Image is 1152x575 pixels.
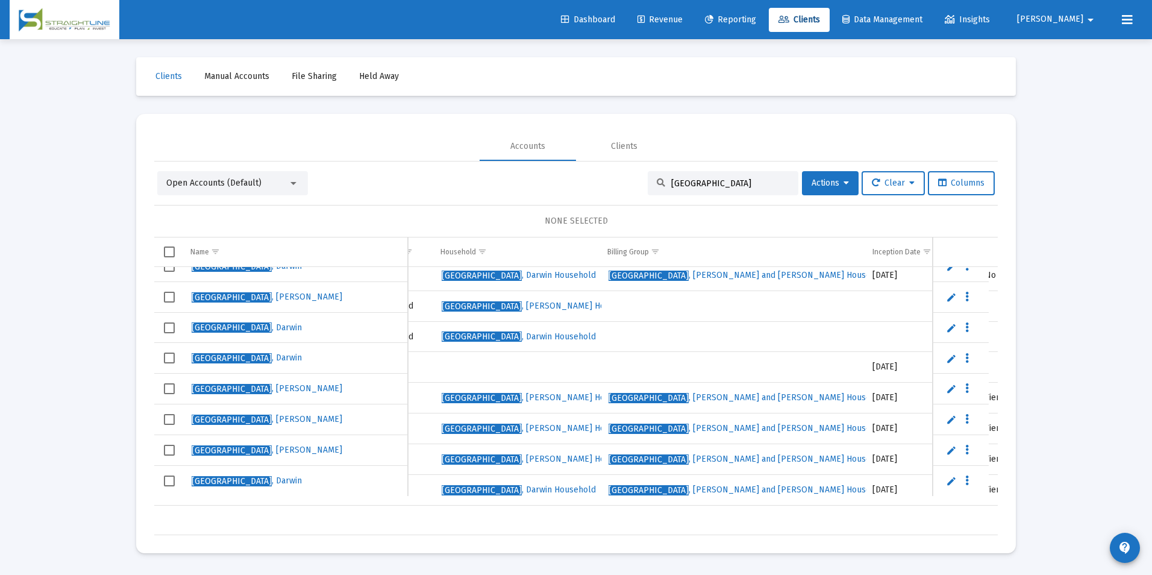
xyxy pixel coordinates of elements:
a: File Sharing [282,64,346,89]
span: [GEOGRAPHIC_DATA] [192,292,272,303]
span: [GEOGRAPHIC_DATA] [609,424,689,434]
span: , [PERSON_NAME] and [PERSON_NAME] Household_.90% Tiered-Arrears [609,485,971,495]
div: Household [440,247,476,257]
a: [GEOGRAPHIC_DATA], Darwin [190,257,303,275]
span: Show filter options for column 'Inception Date' [922,247,931,256]
td: [DATE] [866,352,958,383]
span: , Darwin Household [442,485,596,495]
button: Columns [928,171,995,195]
td: Column Household [434,237,601,266]
div: Billing Group [607,247,649,257]
td: [DATE] [866,260,958,291]
span: [GEOGRAPHIC_DATA] [609,454,689,465]
span: , Darwin Household [442,331,596,342]
div: Accounts [510,140,545,152]
a: Edit [946,353,957,364]
mat-icon: contact_support [1118,541,1132,555]
span: [GEOGRAPHIC_DATA] [442,454,522,465]
td: [DATE] [866,413,958,444]
a: Edit [946,445,957,456]
span: [GEOGRAPHIC_DATA] [192,445,272,456]
div: Select row [164,353,175,363]
a: [GEOGRAPHIC_DATA], [PERSON_NAME] [190,288,343,306]
td: Column Inception Date [866,237,958,266]
span: , [PERSON_NAME] and [PERSON_NAME] Household_..00% No Fee [609,270,944,280]
div: Select row [164,445,175,456]
a: [GEOGRAPHIC_DATA], Darwin [190,472,303,490]
a: Held Away [349,64,409,89]
span: , Darwin [192,261,302,271]
span: Show filter options for column 'Billing Group' [651,247,660,256]
span: [GEOGRAPHIC_DATA] [442,331,522,342]
a: [GEOGRAPHIC_DATA], Darwin Household [440,481,597,499]
span: Dashboard [561,14,615,25]
span: Clients [778,14,820,25]
a: [GEOGRAPHIC_DATA], [PERSON_NAME] Household [440,419,637,438]
a: [GEOGRAPHIC_DATA], [PERSON_NAME] and [PERSON_NAME] Household_.90% Tiered-Arrears [607,481,972,499]
span: Clear [872,178,915,188]
a: [GEOGRAPHIC_DATA], [PERSON_NAME] and [PERSON_NAME] Household_.90% Tiered-Arrears [607,389,972,407]
a: [GEOGRAPHIC_DATA], Darwin [190,349,303,367]
a: Insights [935,8,1000,32]
td: [DATE] [866,474,958,505]
span: [GEOGRAPHIC_DATA] [609,271,689,281]
a: Clients [769,8,830,32]
a: Edit [946,292,957,303]
span: Revenue [637,14,683,25]
span: , [PERSON_NAME] [192,414,342,424]
span: Open Accounts (Default) [166,178,261,188]
span: Insights [945,14,990,25]
mat-icon: arrow_drop_down [1083,8,1098,32]
span: , [PERSON_NAME] Household [442,454,636,464]
span: [GEOGRAPHIC_DATA] [192,476,272,486]
input: Search [671,178,789,189]
div: Select row [164,261,175,272]
div: Select row [164,292,175,303]
a: [GEOGRAPHIC_DATA], [PERSON_NAME] and [PERSON_NAME] Household_.90% Tiered-Arrears [607,450,972,468]
span: , Darwin [192,353,302,363]
div: Data grid [154,237,998,535]
a: [GEOGRAPHIC_DATA], [PERSON_NAME] [190,441,343,459]
span: , [PERSON_NAME] Household [442,301,636,311]
a: Manual Accounts [195,64,279,89]
span: , [PERSON_NAME] Household [442,423,636,433]
div: Name [190,247,209,257]
button: Actions [802,171,859,195]
span: [GEOGRAPHIC_DATA] [442,301,522,312]
a: Edit [946,261,957,272]
span: Columns [938,178,985,188]
a: Dashboard [551,8,625,32]
a: Edit [946,414,957,425]
span: Data Management [842,14,922,25]
a: [GEOGRAPHIC_DATA], [PERSON_NAME] Household [440,389,637,407]
span: , [PERSON_NAME] and [PERSON_NAME] Household_.90% Tiered-Arrears [609,423,971,433]
span: [GEOGRAPHIC_DATA] [609,485,689,495]
span: , [PERSON_NAME] [192,383,342,394]
span: [GEOGRAPHIC_DATA] [192,262,272,272]
span: Show filter options for column 'Name' [211,247,220,256]
span: Show filter options for column 'Household' [478,247,487,256]
div: Select all [164,247,175,257]
a: [GEOGRAPHIC_DATA], [PERSON_NAME] and [PERSON_NAME] Household_.90% Tiered-Arrears [607,419,972,438]
span: [GEOGRAPHIC_DATA] [609,393,689,403]
td: [DATE] [866,444,958,474]
a: Edit [946,322,957,333]
a: Revenue [628,8,692,32]
span: Actions [812,178,849,188]
div: Select row [164,414,175,425]
span: [GEOGRAPHIC_DATA] [442,393,522,403]
span: [GEOGRAPHIC_DATA] [442,485,522,495]
span: Reporting [705,14,756,25]
div: Inception Date [872,247,921,257]
button: [PERSON_NAME] [1003,7,1112,31]
img: Dashboard [19,8,110,32]
div: NONE SELECTED [164,215,988,227]
td: [DATE] [866,383,958,413]
span: [GEOGRAPHIC_DATA] [192,415,272,425]
span: Show filter options for column 'Status' [404,247,413,256]
span: , [PERSON_NAME] and [PERSON_NAME] Household_.90% Tiered-Arrears [609,392,971,403]
span: File Sharing [292,71,337,81]
td: Column Name [184,237,408,266]
span: , [PERSON_NAME] [192,445,342,455]
a: Clients [146,64,192,89]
